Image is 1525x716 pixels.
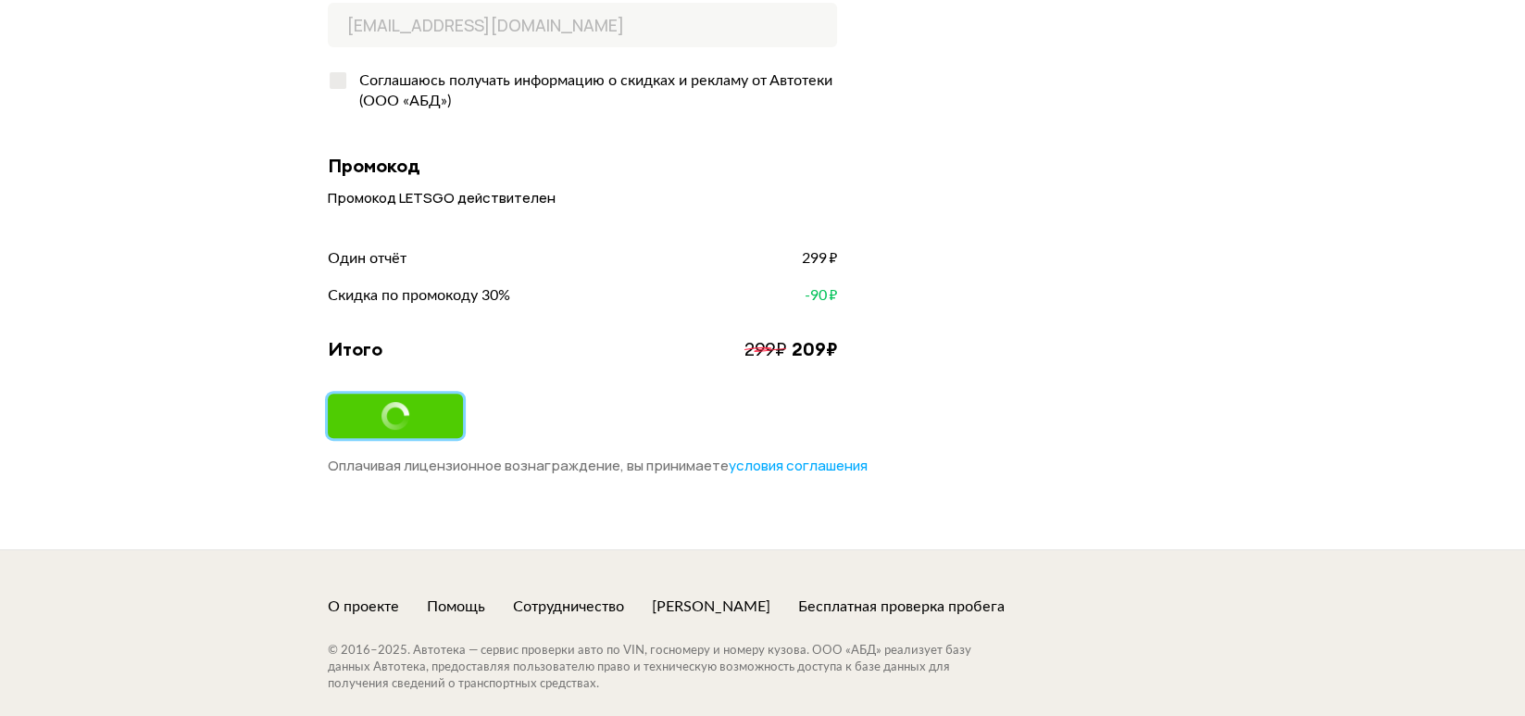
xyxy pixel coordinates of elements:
[328,456,868,475] span: Оплачивая лицензионное вознаграждение, вы принимаете
[328,154,837,178] div: Промокод
[328,337,382,361] div: Итого
[798,597,1005,617] a: Бесплатная проверка пробега
[348,70,837,111] div: Соглашаюсь получать информацию о скидках и рекламу от Автотеки (ООО «АБД»)
[328,643,1008,693] div: © 2016– 2025 . Автотека — сервис проверки авто по VIN, госномеру и номеру кузова. ООО «АБД» реали...
[729,456,868,475] span: условия соглашения
[729,457,868,475] a: условия соглашения
[328,189,837,207] div: Промокод LETSGO действителен
[328,285,510,306] span: Скидка по промокоду 30%
[744,337,786,360] span: 299 ₽
[792,337,837,361] div: 209 ₽
[328,3,837,47] input: Адрес почты
[805,285,837,306] span: -90 ₽
[427,597,485,617] a: Помощь
[328,248,406,269] span: Один отчёт
[328,597,399,617] a: О проекте
[802,248,837,269] span: 299 ₽
[513,597,624,617] a: Сотрудничество
[652,597,770,617] a: [PERSON_NAME]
